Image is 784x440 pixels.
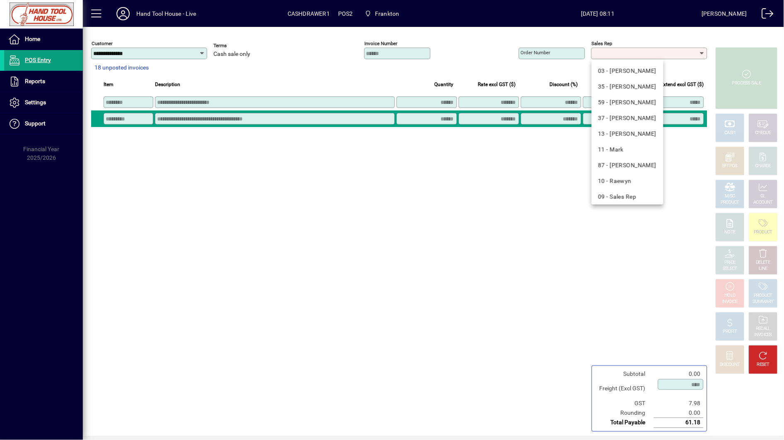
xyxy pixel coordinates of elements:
[725,193,735,200] div: MISC
[365,41,398,46] mat-label: Invoice number
[654,369,704,379] td: 0.00
[754,200,773,206] div: ACCOUNT
[757,362,769,368] div: RESET
[91,60,152,75] button: 18 unposted invoices
[753,299,774,305] div: SUMMARY
[25,36,40,42] span: Home
[720,362,740,368] div: DISCOUNT
[598,113,657,122] div: 37 - [PERSON_NAME]
[435,80,454,89] span: Quantity
[288,7,330,20] span: CASHDRAWER1
[375,7,399,20] span: Frankton
[155,80,180,89] span: Description
[725,260,736,266] div: PRICE
[4,113,83,134] a: Support
[723,163,738,169] div: EFTPOS
[755,130,771,136] div: CHEQUE
[494,7,702,20] span: [DATE] 08:11
[94,63,149,72] span: 18 unposted invoices
[136,7,196,20] div: Hand Tool House - Live
[595,408,654,418] td: Rounding
[598,161,657,169] div: 87 - [PERSON_NAME]
[598,176,657,185] div: 10 - Raewyn
[725,229,736,236] div: NOTE
[592,41,612,46] mat-label: Sales rep
[732,80,761,87] div: PROCESS SALE
[598,129,657,138] div: 13 - [PERSON_NAME]
[598,82,657,91] div: 35 - [PERSON_NAME]
[725,130,736,136] div: CASH
[754,293,772,299] div: PRODUCT
[592,63,663,79] mat-option: 03 - Campbell
[25,57,51,63] span: POS Entry
[104,80,114,89] span: Item
[592,157,663,173] mat-option: 87 - Matt
[521,50,551,55] mat-label: Order number
[661,80,704,89] span: Extend excl GST ($)
[756,260,770,266] div: DELETE
[595,399,654,408] td: GST
[722,299,738,305] div: INVOICE
[592,94,663,110] mat-option: 59 - CRAIG
[755,2,774,29] a: Logout
[755,163,772,169] div: CHARGE
[595,418,654,428] td: Total Payable
[25,99,46,106] span: Settings
[759,266,767,272] div: LINE
[92,41,113,46] mat-label: Customer
[592,142,663,157] mat-option: 11 - Mark
[761,193,766,200] div: GL
[598,66,657,75] div: 03 - [PERSON_NAME]
[721,200,739,206] div: PRODUCT
[213,51,250,58] span: Cash sale only
[654,418,704,428] td: 61.18
[756,326,771,332] div: RECALL
[598,98,657,106] div: 59 - [PERSON_NAME]
[654,408,704,418] td: 0.00
[754,229,772,236] div: PRODUCT
[110,6,136,21] button: Profile
[702,7,747,20] div: [PERSON_NAME]
[595,369,654,379] td: Subtotal
[592,110,663,126] mat-option: 37 - Kelvin
[592,173,663,189] mat-option: 10 - Raewyn
[598,145,657,154] div: 11 - Mark
[4,71,83,92] a: Reports
[338,7,353,20] span: POS2
[595,379,654,399] td: Freight (Excl GST)
[213,43,263,48] span: Terms
[725,293,736,299] div: HOLD
[4,29,83,50] a: Home
[723,329,737,335] div: PROFIT
[4,92,83,113] a: Settings
[550,80,578,89] span: Discount (%)
[592,126,663,142] mat-option: 13 - Lucy Dipple
[478,80,516,89] span: Rate excl GST ($)
[723,266,738,272] div: SELECT
[754,332,772,338] div: INVOICES
[654,399,704,408] td: 7.98
[592,79,663,94] mat-option: 35 - Cheri De Baugh
[598,192,657,201] div: 09 - Sales Rep
[25,120,46,127] span: Support
[25,78,45,84] span: Reports
[592,189,663,204] mat-option: 09 - Sales Rep
[361,6,403,21] span: Frankton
